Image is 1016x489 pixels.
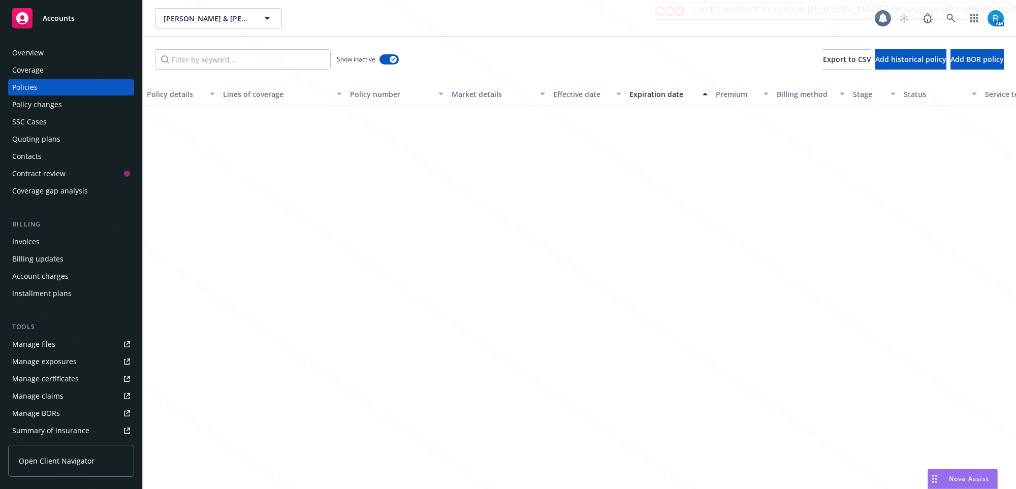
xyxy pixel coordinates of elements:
[8,148,134,165] a: Contacts
[950,54,1004,64] span: Add BOR policy
[8,4,134,32] a: Accounts
[875,49,946,70] button: Add historical policy
[12,405,60,421] div: Manage BORs
[8,388,134,404] a: Manage claims
[8,166,134,182] a: Contract review
[219,82,346,106] button: Lines of coverage
[8,285,134,302] a: Installment plans
[164,13,251,24] span: [PERSON_NAME] & [PERSON_NAME]
[900,82,981,106] button: Status
[155,8,282,28] button: [PERSON_NAME] & [PERSON_NAME]
[988,10,1004,26] img: photo
[12,234,40,250] div: Invoices
[350,89,432,100] div: Policy number
[8,114,134,130] a: SSC Cases
[12,251,63,267] div: Billing updates
[8,131,134,147] a: Quoting plans
[19,455,94,466] span: Open Client Navigator
[712,82,773,106] button: Premium
[8,336,134,352] a: Manage files
[8,219,134,230] div: Billing
[549,82,625,106] button: Effective date
[8,62,134,78] a: Coverage
[12,183,88,199] div: Coverage gap analysis
[964,8,985,28] a: Switch app
[12,79,38,95] div: Policies
[928,469,998,489] button: Nova Assist
[894,8,914,28] a: Start snowing
[337,55,375,63] span: Show inactive
[12,371,79,387] div: Manage certificates
[8,79,134,95] a: Policies
[8,268,134,284] a: Account charges
[12,114,47,130] div: SSC Cases
[12,285,72,302] div: Installment plans
[346,82,448,106] button: Policy number
[143,82,219,106] button: Policy details
[8,322,134,332] div: Tools
[12,268,69,284] div: Account charges
[155,49,331,70] input: Filter by keyword...
[950,49,1004,70] button: Add BOR policy
[12,45,44,61] div: Overview
[949,474,989,483] span: Nova Assist
[773,82,849,106] button: Billing method
[716,89,757,100] div: Premium
[12,148,42,165] div: Contacts
[8,422,134,439] a: Summary of insurance
[8,405,134,421] a: Manage BORs
[853,89,884,100] div: Stage
[823,54,871,64] span: Export to CSV
[12,166,66,182] div: Contract review
[8,183,134,199] a: Coverage gap analysis
[12,62,44,78] div: Coverage
[8,96,134,113] a: Policy changes
[8,251,134,267] a: Billing updates
[12,96,62,113] div: Policy changes
[904,89,966,100] div: Status
[147,89,204,100] div: Policy details
[223,89,331,100] div: Lines of coverage
[928,469,941,488] div: Drag to move
[917,8,938,28] a: Report a Bug
[12,422,89,439] div: Summary of insurance
[448,82,549,106] button: Market details
[629,89,696,100] div: Expiration date
[8,45,134,61] a: Overview
[941,8,961,28] a: Search
[8,234,134,250] a: Invoices
[777,89,834,100] div: Billing method
[12,388,63,404] div: Manage claims
[452,89,534,100] div: Market details
[12,353,77,370] div: Manage exposures
[875,54,946,64] span: Add historical policy
[625,82,712,106] button: Expiration date
[849,82,900,106] button: Stage
[43,14,75,22] span: Accounts
[823,49,871,70] button: Export to CSV
[12,131,60,147] div: Quoting plans
[8,371,134,387] a: Manage certificates
[553,89,610,100] div: Effective date
[12,336,55,352] div: Manage files
[8,353,134,370] a: Manage exposures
